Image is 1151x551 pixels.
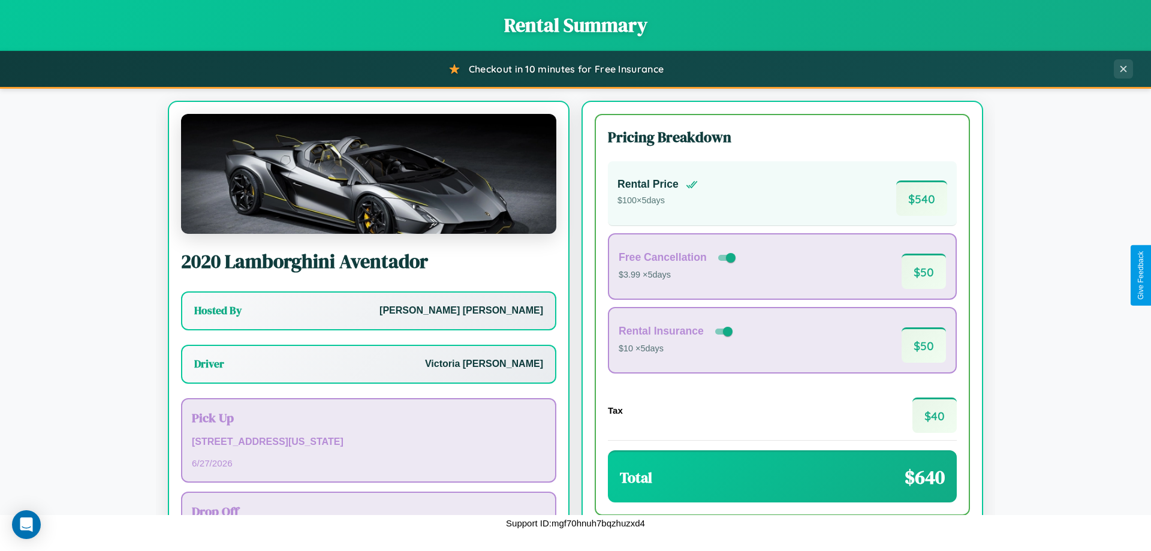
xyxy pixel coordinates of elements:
span: Checkout in 10 minutes for Free Insurance [469,63,664,75]
h4: Tax [608,405,623,415]
img: Lamborghini Aventador [181,114,556,234]
h3: Driver [194,357,224,371]
h4: Rental Price [617,178,679,191]
h3: Total [620,468,652,487]
span: $ 50 [902,254,946,289]
p: [PERSON_NAME] [PERSON_NAME] [379,302,543,320]
h3: Pick Up [192,409,546,426]
p: Victoria [PERSON_NAME] [425,356,543,373]
span: $ 40 [912,398,957,433]
h4: Rental Insurance [619,325,704,338]
p: $10 × 5 days [619,341,735,357]
p: $3.99 × 5 days [619,267,738,283]
p: [STREET_ADDRESS][US_STATE] [192,433,546,451]
h1: Rental Summary [12,12,1139,38]
h3: Hosted By [194,303,242,318]
p: Support ID: mgf70hnuh7bqzhuzxd4 [506,515,645,531]
div: Open Intercom Messenger [12,510,41,539]
span: $ 540 [896,180,947,216]
p: 6 / 27 / 2026 [192,455,546,471]
h3: Drop Off [192,502,546,520]
span: $ 640 [905,464,945,490]
h4: Free Cancellation [619,251,707,264]
span: $ 50 [902,327,946,363]
p: $ 100 × 5 days [617,193,698,209]
div: Give Feedback [1137,251,1145,300]
h2: 2020 Lamborghini Aventador [181,248,556,275]
h3: Pricing Breakdown [608,127,957,147]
